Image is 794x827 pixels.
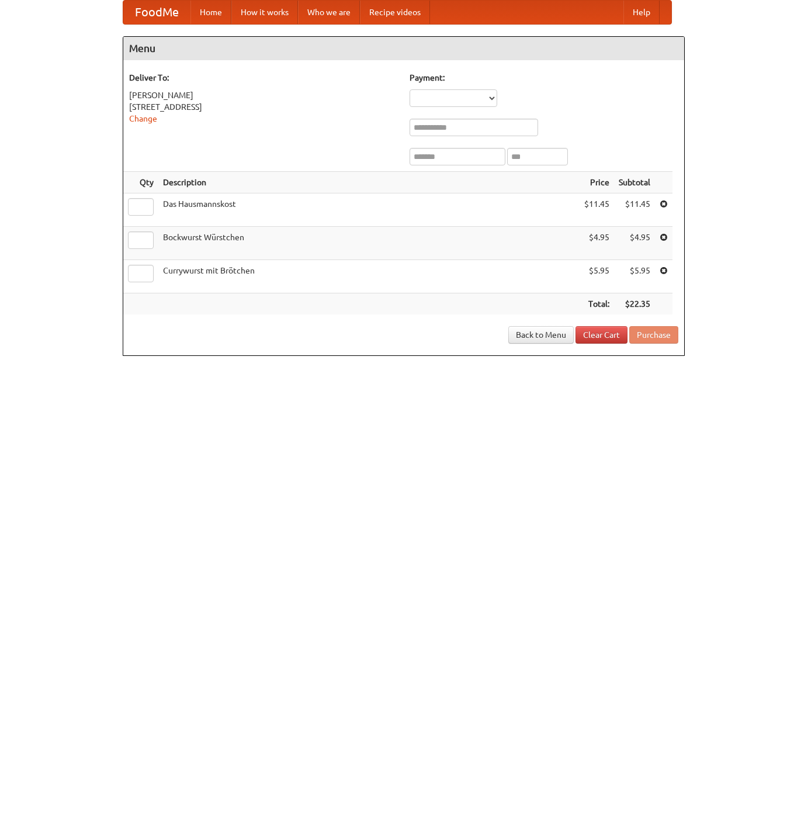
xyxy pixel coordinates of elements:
[231,1,298,24] a: How it works
[614,172,655,193] th: Subtotal
[575,326,627,344] a: Clear Cart
[158,172,580,193] th: Description
[123,172,158,193] th: Qty
[158,260,580,293] td: Currywurst mit Brötchen
[614,260,655,293] td: $5.95
[190,1,231,24] a: Home
[629,326,678,344] button: Purchase
[580,293,614,315] th: Total:
[623,1,660,24] a: Help
[614,227,655,260] td: $4.95
[129,72,398,84] h5: Deliver To:
[614,293,655,315] th: $22.35
[508,326,574,344] a: Back to Menu
[123,1,190,24] a: FoodMe
[614,193,655,227] td: $11.45
[360,1,430,24] a: Recipe videos
[158,227,580,260] td: Bockwurst Würstchen
[298,1,360,24] a: Who we are
[129,114,157,123] a: Change
[158,193,580,227] td: Das Hausmannskost
[129,101,398,113] div: [STREET_ADDRESS]
[129,89,398,101] div: [PERSON_NAME]
[580,172,614,193] th: Price
[580,193,614,227] td: $11.45
[123,37,684,60] h4: Menu
[580,227,614,260] td: $4.95
[410,72,678,84] h5: Payment:
[580,260,614,293] td: $5.95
